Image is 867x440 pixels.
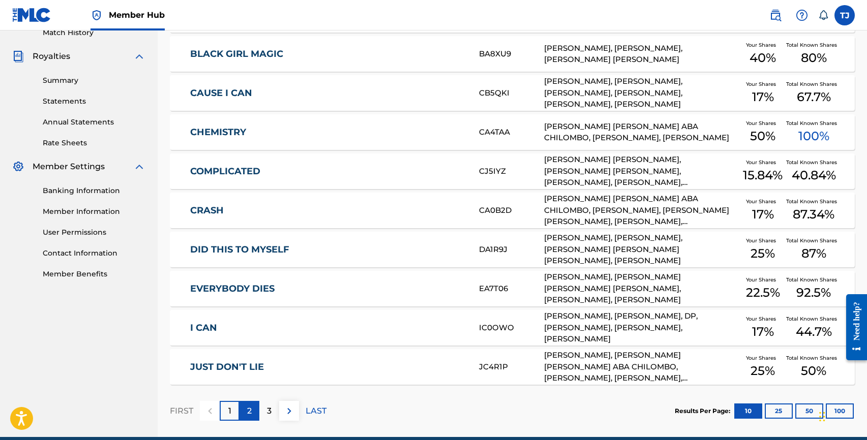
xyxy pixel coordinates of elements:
[746,80,780,88] span: Your Shares
[43,185,145,196] a: Banking Information
[746,315,780,323] span: Your Shares
[544,271,739,306] div: [PERSON_NAME], [PERSON_NAME] [PERSON_NAME] [PERSON_NAME], [PERSON_NAME], [PERSON_NAME]
[797,88,831,106] span: 67.7 %
[752,88,774,106] span: 17 %
[801,49,827,67] span: 80 %
[786,237,841,244] span: Total Known Shares
[792,5,812,25] div: Help
[769,9,782,21] img: search
[43,117,145,128] a: Annual Statements
[479,205,544,216] div: CA0B2D
[33,161,105,173] span: Member Settings
[544,76,739,110] div: [PERSON_NAME], [PERSON_NAME], [PERSON_NAME], [PERSON_NAME], [PERSON_NAME], [PERSON_NAME]
[12,161,24,173] img: Member Settings
[818,10,828,20] div: Notifications
[43,248,145,259] a: Contact Information
[746,119,780,127] span: Your Shares
[786,41,841,49] span: Total Known Shares
[752,323,774,341] span: 17 %
[816,391,867,440] iframe: Chat Widget
[306,405,326,417] p: LAST
[479,166,544,177] div: CJ5IYZ
[786,159,841,166] span: Total Known Shares
[746,276,780,284] span: Your Shares
[751,362,775,380] span: 25 %
[795,403,823,419] button: 50
[43,269,145,279] a: Member Benefits
[479,87,544,99] div: CB5QKI
[479,127,544,138] div: CA4TAA
[750,127,775,145] span: 50 %
[752,205,774,224] span: 17 %
[675,406,733,416] p: Results Per Page:
[798,127,829,145] span: 100 %
[746,284,780,302] span: 22.5 %
[793,205,834,224] span: 87.34 %
[786,354,841,362] span: Total Known Shares
[839,286,867,368] iframe: Resource Center
[33,50,70,62] span: Royalties
[190,361,465,373] a: JUST DON'T LIE
[43,27,145,38] a: Match History
[746,159,780,166] span: Your Shares
[544,350,739,384] div: [PERSON_NAME], [PERSON_NAME] [PERSON_NAME] ABA CHILOMBO, [PERSON_NAME], [PERSON_NAME], [PERSON_NAME]
[190,166,465,177] a: COMPLICATED
[746,354,780,362] span: Your Shares
[819,401,825,432] div: Drag
[190,48,465,60] a: BLACK GIRL MAGIC
[190,127,465,138] a: CHEMISTRY
[479,48,544,60] div: BA8XU9
[834,5,855,25] div: User Menu
[796,284,831,302] span: 92.5 %
[133,161,145,173] img: expand
[746,41,780,49] span: Your Shares
[91,9,103,21] img: Top Rightsholder
[43,227,145,238] a: User Permissions
[746,198,780,205] span: Your Shares
[43,138,145,148] a: Rate Sheets
[43,96,145,107] a: Statements
[544,310,739,345] div: [PERSON_NAME], [PERSON_NAME], DP, [PERSON_NAME], [PERSON_NAME], [PERSON_NAME]
[786,119,841,127] span: Total Known Shares
[267,405,272,417] p: 3
[479,322,544,334] div: IC0OWO
[133,50,145,62] img: expand
[786,276,841,284] span: Total Known Shares
[746,237,780,244] span: Your Shares
[786,315,841,323] span: Total Known Shares
[43,206,145,217] a: Member Information
[109,9,165,21] span: Member Hub
[765,5,786,25] a: Public Search
[743,166,783,184] span: 15.84 %
[190,283,465,295] a: EVERYBODY DIES
[544,121,739,144] div: [PERSON_NAME] [PERSON_NAME] ABA CHILOMBO, [PERSON_NAME], [PERSON_NAME]
[228,405,231,417] p: 1
[801,244,826,263] span: 87 %
[190,322,465,334] a: I CAN
[247,405,252,417] p: 2
[479,361,544,373] div: JC4R1P
[190,205,465,216] a: CRASH
[43,75,145,86] a: Summary
[544,154,739,188] div: [PERSON_NAME] [PERSON_NAME], [PERSON_NAME] [PERSON_NAME], [PERSON_NAME], [PERSON_NAME], [PERSON_N...
[479,283,544,295] div: EA7T06
[751,244,775,263] span: 25 %
[786,198,841,205] span: Total Known Shares
[734,403,762,419] button: 10
[190,244,465,256] a: DID THIS TO MYSELF
[170,405,193,417] p: FIRST
[792,166,836,184] span: 40.84 %
[190,87,465,99] a: CAUSE I CAN
[796,323,832,341] span: 44.7 %
[283,405,295,417] img: right
[544,232,739,267] div: [PERSON_NAME], [PERSON_NAME], [PERSON_NAME] [PERSON_NAME] [PERSON_NAME], [PERSON_NAME]
[12,8,51,22] img: MLC Logo
[12,50,24,62] img: Royalties
[786,80,841,88] span: Total Known Shares
[544,193,739,228] div: [PERSON_NAME] [PERSON_NAME] ABA CHILOMBO, [PERSON_NAME], [PERSON_NAME] [PERSON_NAME], [PERSON_NAM...
[765,403,793,419] button: 25
[796,9,808,21] img: help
